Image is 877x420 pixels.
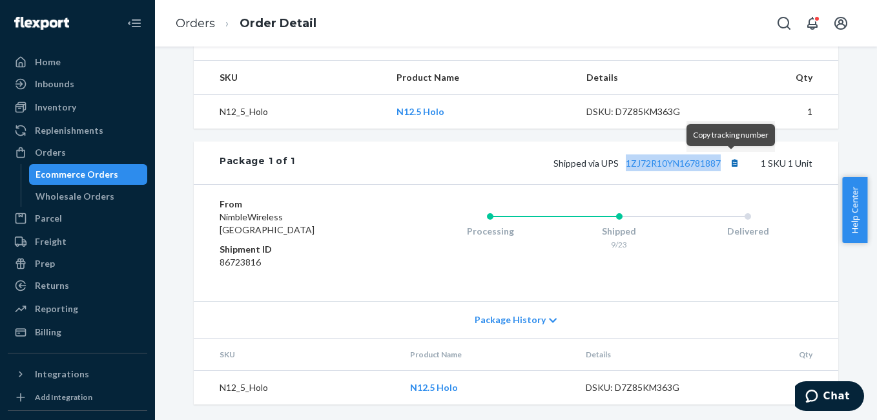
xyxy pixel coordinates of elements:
[400,339,575,371] th: Product Name
[165,5,327,43] ol: breadcrumbs
[555,239,684,250] div: 9/23
[8,97,147,118] a: Inventory
[8,142,147,163] a: Orders
[35,279,69,292] div: Returns
[586,381,707,394] div: DSKU: D7Z85KM363G
[683,225,812,238] div: Delivered
[693,130,769,140] span: Copy tracking number
[220,198,374,211] dt: From
[35,212,62,225] div: Parcel
[35,78,74,90] div: Inbounds
[29,186,148,207] a: Wholesale Orders
[35,146,66,159] div: Orders
[240,16,316,30] a: Order Detail
[14,17,69,30] img: Flexport logo
[29,164,148,185] a: Ecommerce Orders
[771,10,797,36] button: Open Search Box
[194,95,386,129] td: N12_5_Holo
[121,10,147,36] button: Close Navigation
[176,16,215,30] a: Orders
[8,120,147,141] a: Replenishments
[8,299,147,319] a: Reporting
[475,313,546,326] span: Package History
[220,154,295,171] div: Package 1 of 1
[35,257,55,270] div: Prep
[8,390,147,405] a: Add Integration
[586,105,708,118] div: DSKU: D7Z85KM363G
[8,322,147,342] a: Billing
[626,158,721,169] a: 1ZJ72R10YN16781887
[726,154,743,171] button: Copy tracking number
[220,211,315,235] span: NimbleWireless [GEOGRAPHIC_DATA]
[194,371,400,405] td: N12_5_Holo
[717,61,838,95] th: Qty
[220,256,374,269] dd: 86723816
[386,61,576,95] th: Product Name
[35,368,89,381] div: Integrations
[410,382,458,393] a: N12.5 Holo
[842,177,867,243] button: Help Center
[8,74,147,94] a: Inbounds
[717,339,838,371] th: Qty
[8,275,147,296] a: Returns
[8,52,147,72] a: Home
[8,364,147,384] button: Integrations
[828,10,854,36] button: Open account menu
[36,168,118,181] div: Ecommerce Orders
[35,326,61,339] div: Billing
[717,95,838,129] td: 1
[220,243,374,256] dt: Shipment ID
[717,371,838,405] td: 1
[576,61,718,95] th: Details
[35,302,78,315] div: Reporting
[795,381,864,414] iframe: Opens a widget where you can chat to one of our agents
[194,61,386,95] th: SKU
[8,208,147,229] a: Parcel
[397,106,444,117] a: N12.5 Holo
[35,235,67,248] div: Freight
[295,154,812,171] div: 1 SKU 1 Unit
[800,10,825,36] button: Open notifications
[36,190,114,203] div: Wholesale Orders
[35,124,103,137] div: Replenishments
[35,392,92,403] div: Add Integration
[553,158,743,169] span: Shipped via UPS
[35,56,61,68] div: Home
[35,101,76,114] div: Inventory
[426,225,555,238] div: Processing
[575,339,717,371] th: Details
[194,339,400,371] th: SKU
[8,231,147,252] a: Freight
[555,225,684,238] div: Shipped
[8,253,147,274] a: Prep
